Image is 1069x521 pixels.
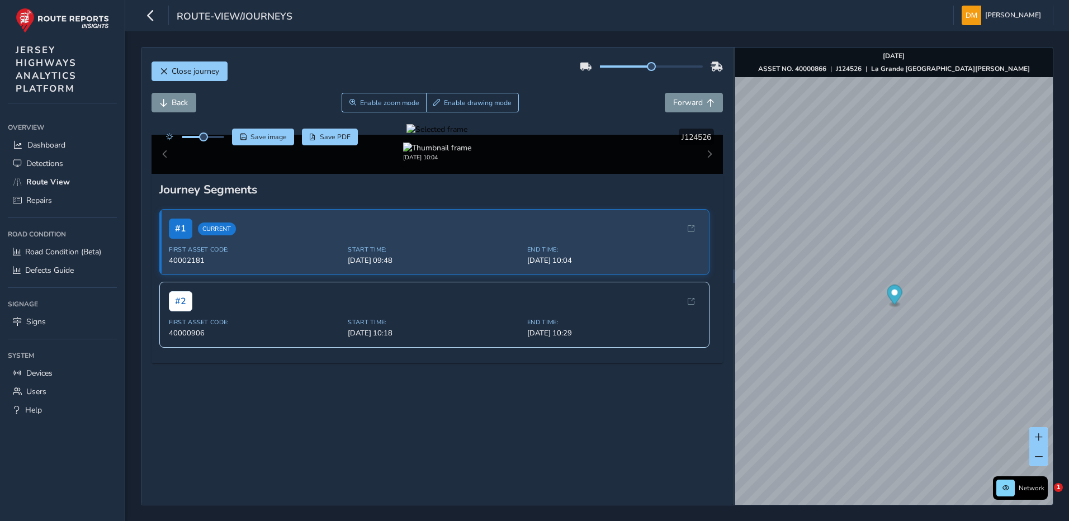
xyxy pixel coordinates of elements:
div: | | [758,64,1030,73]
a: Route View [8,173,117,191]
span: Enable zoom mode [360,98,419,107]
a: Users [8,382,117,401]
button: Back [152,93,196,112]
strong: ASSET NO. 40000866 [758,64,826,73]
a: Detections [8,154,117,173]
a: Signs [8,312,117,331]
span: First Asset Code: [169,245,342,254]
div: System [8,347,117,364]
button: Draw [426,93,519,112]
span: Repairs [26,195,52,206]
span: Detections [26,158,63,169]
div: Signage [8,296,117,312]
span: First Asset Code: [169,318,342,326]
button: Save [232,129,294,145]
span: [DATE] 10:04 [527,255,700,266]
span: Current [198,222,236,235]
span: Close journey [172,66,219,77]
span: Help [25,405,42,415]
span: J124526 [682,132,711,143]
a: Defects Guide [8,261,117,280]
div: Map marker [887,285,902,308]
button: [PERSON_NAME] [962,6,1045,25]
div: [DATE] 10:04 [403,153,471,162]
span: [DATE] 09:48 [348,255,521,266]
span: End Time: [527,245,700,254]
span: Save PDF [320,132,351,141]
span: Road Condition (Beta) [25,247,101,257]
span: Network [1019,484,1044,492]
div: Overview [8,119,117,136]
span: Signs [26,316,46,327]
span: # 1 [169,219,192,239]
span: Save image [250,132,287,141]
span: Route View [26,177,70,187]
span: 40000906 [169,328,342,338]
span: [DATE] 10:29 [527,328,700,338]
a: Road Condition (Beta) [8,243,117,261]
a: Repairs [8,191,117,210]
span: # 2 [169,291,192,311]
button: Zoom [342,93,426,112]
span: [PERSON_NAME] [985,6,1041,25]
img: rr logo [16,8,109,33]
button: Close journey [152,61,228,81]
a: Dashboard [8,136,117,154]
span: Defects Guide [25,265,74,276]
span: JERSEY HIGHWAYS ANALYTICS PLATFORM [16,44,77,95]
button: PDF [302,129,358,145]
span: Users [26,386,46,397]
button: Forward [665,93,723,112]
span: Start Time: [348,318,521,326]
div: Road Condition [8,226,117,243]
div: Journey Segments [159,182,716,197]
span: Start Time: [348,245,521,254]
span: route-view/journeys [177,10,292,25]
span: Dashboard [27,140,65,150]
img: Thumbnail frame [403,143,471,153]
strong: J124526 [836,64,862,73]
a: Devices [8,364,117,382]
span: Enable drawing mode [444,98,512,107]
iframe: Intercom live chat [1031,483,1058,510]
img: diamond-layout [962,6,981,25]
span: Devices [26,368,53,378]
span: Forward [673,97,703,108]
a: Help [8,401,117,419]
strong: [DATE] [883,51,905,60]
span: [DATE] 10:18 [348,328,521,338]
span: Back [172,97,188,108]
span: 40002181 [169,255,342,266]
strong: La Grande [GEOGRAPHIC_DATA][PERSON_NAME] [871,64,1030,73]
span: End Time: [527,318,700,326]
span: 1 [1054,483,1063,492]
